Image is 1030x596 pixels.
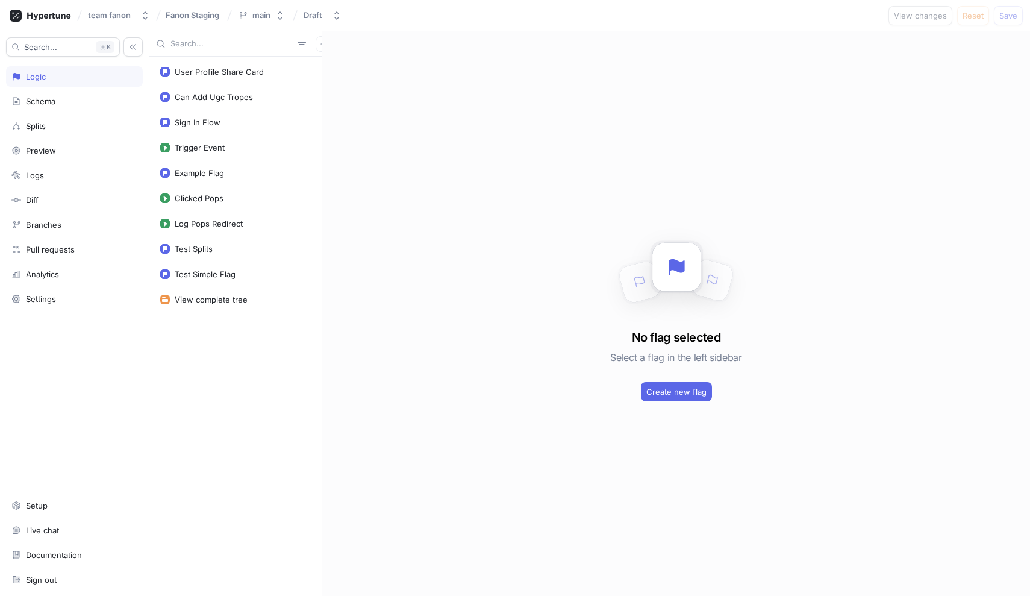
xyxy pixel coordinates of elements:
[888,6,952,25] button: View changes
[894,12,947,19] span: View changes
[96,41,114,53] div: K
[175,92,253,102] div: Can Add Ugc Tropes
[26,294,56,304] div: Settings
[88,10,131,20] div: team fanon
[175,269,236,279] div: Test Simple Flag
[175,244,213,254] div: Test Splits
[26,146,56,155] div: Preview
[26,220,61,230] div: Branches
[170,38,293,50] input: Search...
[175,118,220,127] div: Sign In Flow
[299,5,346,25] button: Draft
[999,12,1017,19] span: Save
[233,5,290,25] button: main
[252,10,270,20] div: main
[175,168,224,178] div: Example Flag
[963,12,984,19] span: Reset
[175,193,223,203] div: Clicked Pops
[26,195,39,205] div: Diff
[304,10,322,20] div: Draft
[641,382,712,401] button: Create new flag
[994,6,1023,25] button: Save
[6,545,143,565] a: Documentation
[26,525,59,535] div: Live chat
[26,72,46,81] div: Logic
[26,171,44,180] div: Logs
[26,501,48,510] div: Setup
[632,328,720,347] h3: No flag selected
[26,575,57,585] div: Sign out
[175,295,248,304] div: View complete tree
[175,219,243,228] div: Log Pops Redirect
[26,121,46,131] div: Splits
[26,245,75,254] div: Pull requests
[83,5,155,25] button: team fanon
[166,11,219,19] span: Fanon Staging
[957,6,989,25] button: Reset
[610,347,741,368] h5: Select a flag in the left sidebar
[175,143,225,152] div: Trigger Event
[26,269,59,279] div: Analytics
[24,43,57,51] span: Search...
[6,37,120,57] button: Search...K
[175,67,264,77] div: User Profile Share Card
[26,96,55,106] div: Schema
[26,550,82,560] div: Documentation
[646,388,707,395] span: Create new flag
